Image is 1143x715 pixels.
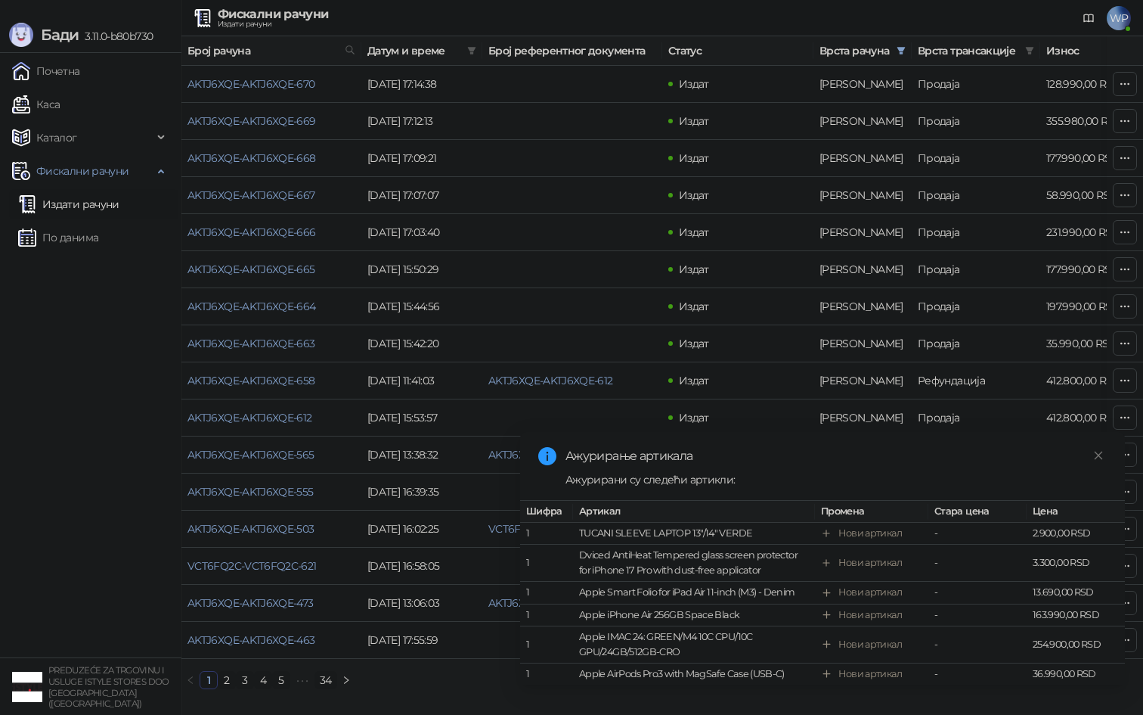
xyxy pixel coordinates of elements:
[815,501,928,523] th: Промена
[679,114,709,128] span: Издат
[361,362,482,399] td: [DATE] 11:41:03
[79,30,153,43] span: 3.11.0-b80b730
[894,39,909,62] span: filter
[187,522,314,536] a: AKTJ6XQE-AKTJ6XQE-503
[187,300,316,313] a: AKTJ6XQE-AKTJ6XQE-664
[573,582,815,604] td: Apple Smart Folio for iPad Air 11-inch (M3) - Denim
[912,36,1040,66] th: Врста трансакције
[912,362,1040,399] td: Рефундација
[1027,626,1125,664] td: 254.900,00 RSD
[679,188,709,202] span: Издат
[912,140,1040,177] td: Продаја
[181,671,200,689] button: left
[12,89,60,120] a: Каса
[488,596,616,610] a: AKTJ6XQE-AKTJ6XQE-463
[181,399,361,437] td: AKTJ6XQE-AKTJ6XQE-612
[488,374,613,387] a: AKTJ6XQE-AKTJ6XQE-612
[290,671,314,689] span: •••
[538,447,556,465] span: info-circle
[520,664,573,685] td: 1
[181,437,361,474] td: AKTJ6XQE-AKTJ6XQE-565
[467,46,476,55] span: filter
[928,626,1027,664] td: -
[1025,46,1034,55] span: filter
[337,671,355,689] button: right
[912,251,1040,288] td: Продаја
[1027,501,1125,523] th: Цена
[342,676,351,685] span: right
[9,23,33,47] img: Logo
[218,672,235,689] a: 2
[813,66,912,103] td: Аванс
[181,325,361,362] td: AKTJ6XQE-AKTJ6XQE-663
[819,42,891,59] span: Врста рачуна
[813,362,912,399] td: Аванс
[187,411,312,424] a: AKTJ6XQE-AKTJ6XQE-612
[361,288,482,325] td: [DATE] 15:44:56
[187,114,316,128] a: AKTJ6XQE-AKTJ6XQE-669
[897,46,906,55] span: filter
[237,672,253,689] a: 3
[181,585,361,622] td: AKTJ6XQE-AKTJ6XQE-473
[361,548,482,585] td: [DATE] 16:58:05
[314,671,337,689] li: 34
[361,177,482,214] td: [DATE] 17:07:07
[181,251,361,288] td: AKTJ6XQE-AKTJ6XQE-665
[918,42,1019,59] span: Врста трансакције
[565,471,1107,488] div: Ажурирани су следећи артикли:
[187,596,314,610] a: AKTJ6XQE-AKTJ6XQE-473
[236,671,254,689] li: 3
[12,672,42,702] img: 64x64-companyLogo-77b92cf4-9946-4f36-9751-bf7bb5fd2c7d.png
[181,103,361,140] td: AKTJ6XQE-AKTJ6XQE-669
[912,288,1040,325] td: Продаја
[520,605,573,626] td: 1
[520,545,573,582] td: 1
[181,177,361,214] td: AKTJ6XQE-AKTJ6XQE-667
[36,123,77,153] span: Каталог
[838,585,902,600] div: Нови артикал
[928,501,1027,523] th: Стара цена
[187,337,315,350] a: AKTJ6XQE-AKTJ6XQE-663
[520,523,573,545] td: 1
[1046,42,1125,59] span: Износ
[1093,450,1104,461] span: close
[187,42,339,59] span: Број рачуна
[18,189,119,219] a: Издати рачуни
[337,671,355,689] li: Следећа страна
[255,672,271,689] a: 4
[1076,6,1101,30] a: Документација
[1022,39,1037,62] span: filter
[361,103,482,140] td: [DATE] 17:12:13
[187,263,315,276] a: AKTJ6XQE-AKTJ6XQE-665
[361,325,482,362] td: [DATE] 15:42:20
[520,626,573,664] td: 1
[361,214,482,251] td: [DATE] 17:03:40
[679,263,709,276] span: Издат
[679,337,709,350] span: Издат
[813,36,912,66] th: Врста рачуна
[218,8,328,20] div: Фискални рачуни
[218,20,328,28] div: Издати рачуни
[813,399,912,437] td: Аванс
[361,622,482,659] td: [DATE] 17:55:59
[679,151,709,165] span: Издат
[679,77,709,91] span: Издат
[48,665,169,709] small: PREDUZEĆE ZA TRGOVINU I USLUGE ISTYLE STORES DOO [GEOGRAPHIC_DATA] ([GEOGRAPHIC_DATA])
[813,325,912,362] td: Аванс
[361,251,482,288] td: [DATE] 15:50:29
[181,671,200,689] li: Претходна страна
[813,214,912,251] td: Аванс
[928,664,1027,685] td: -
[813,103,912,140] td: Аванс
[361,399,482,437] td: [DATE] 15:53:57
[838,667,902,682] div: Нови артикал
[361,474,482,511] td: [DATE] 16:39:35
[928,545,1027,582] td: -
[1027,582,1125,604] td: 13.690,00 RSD
[218,671,236,689] li: 2
[912,399,1040,437] td: Продаја
[181,66,361,103] td: AKTJ6XQE-AKTJ6XQE-670
[573,664,815,685] td: Apple AirPods Pro3 with MagSafe Case (USB-C)
[662,36,813,66] th: Статус
[367,42,461,59] span: Датум и време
